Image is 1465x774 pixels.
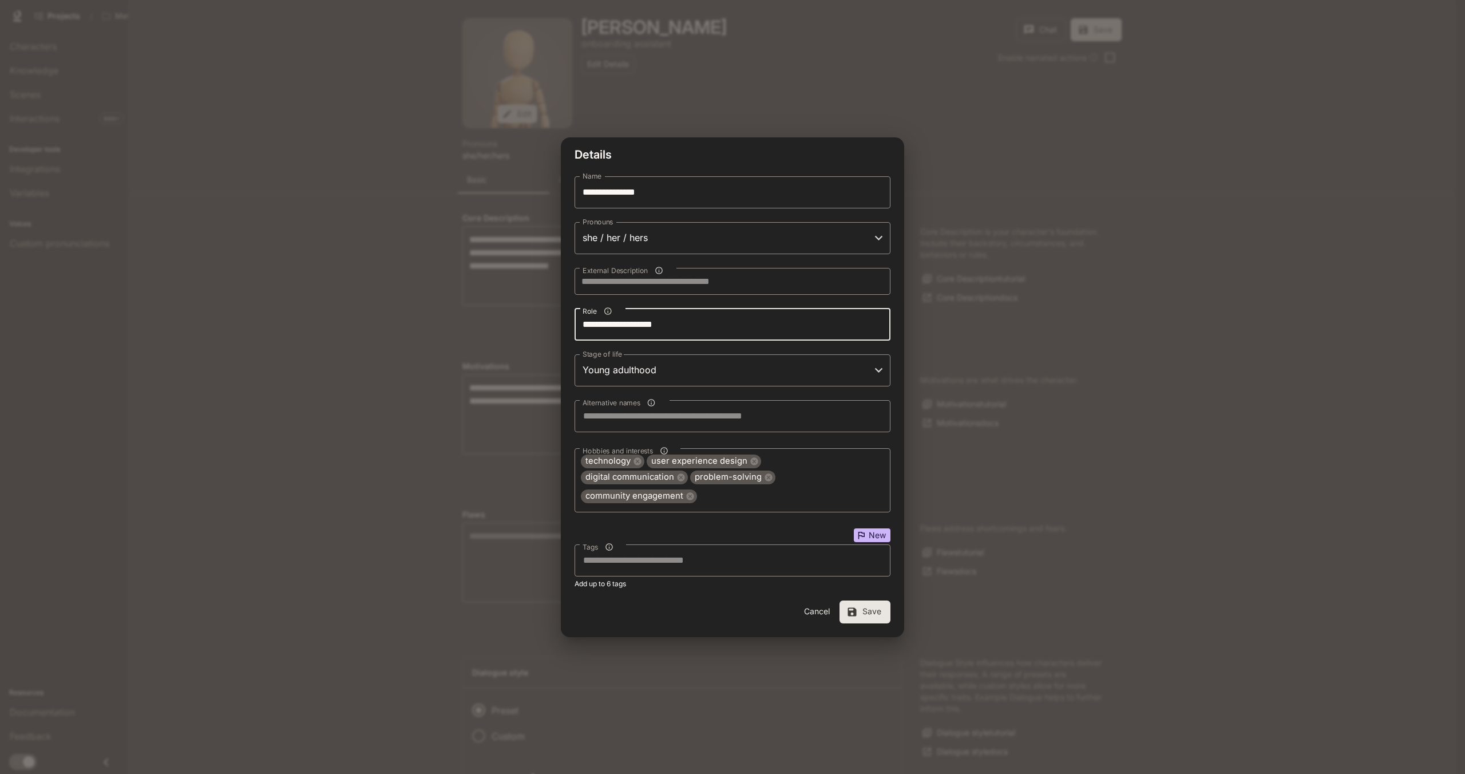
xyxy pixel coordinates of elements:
span: Role [583,306,597,315]
button: Alternative names [644,395,659,410]
div: technology [581,455,644,468]
span: user experience design [647,455,752,468]
div: digital communication [581,471,688,484]
span: Tags [583,542,598,551]
span: community engagement [581,489,688,503]
label: Name [583,171,601,181]
button: Save [840,601,890,623]
button: External Description [651,263,667,278]
span: Hobbies and interests [583,445,653,455]
span: problem-solving [690,471,766,484]
span: External Description [583,265,648,275]
p: Add up to 6 tags [575,579,890,589]
button: Role [600,303,616,319]
div: Young adulthood [575,354,890,386]
label: Pronouns [583,217,613,227]
div: community engagement [581,489,697,503]
div: problem-solving [690,471,775,484]
button: Cancel [798,601,835,623]
span: digital communication [581,471,679,484]
h2: Details [561,137,904,172]
button: Tags [601,539,617,555]
span: New [864,531,890,539]
div: user experience design [647,455,761,468]
label: Stage of life [583,349,622,359]
span: technology [581,455,635,468]
span: Alternative names [583,397,640,407]
button: Hobbies and interests [656,443,672,459]
div: she / her / hers [575,222,890,254]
